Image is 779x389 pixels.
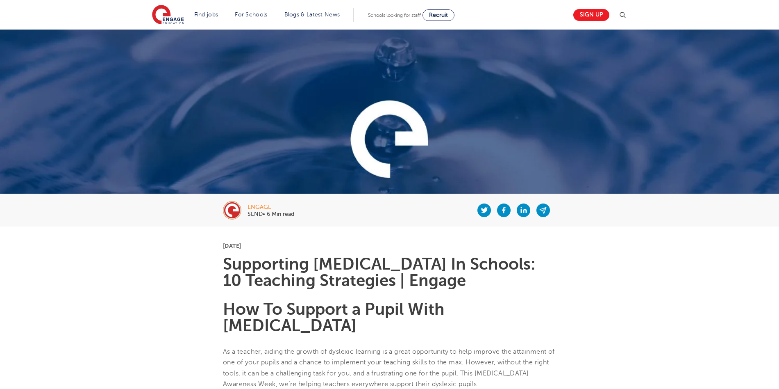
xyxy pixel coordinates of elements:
p: SEND• 6 Min read [248,211,294,217]
span: Schools looking for staff [368,12,421,18]
div: engage [248,204,294,210]
a: Find jobs [194,11,218,18]
span: Recruit [429,12,448,18]
a: Recruit [422,9,454,21]
p: [DATE] [223,243,556,249]
a: Sign up [573,9,609,21]
a: Blogs & Latest News [284,11,340,18]
h1: Supporting [MEDICAL_DATA] In Schools: 10 Teaching Strategies | Engage [223,256,556,289]
a: For Schools [235,11,267,18]
img: Engage Education [152,5,184,25]
span: As a teacher, aiding the growth of dyslexic learning is a great opportunity to help improve the a... [223,348,555,388]
b: How To Support a Pupil With [MEDICAL_DATA] [223,300,445,335]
